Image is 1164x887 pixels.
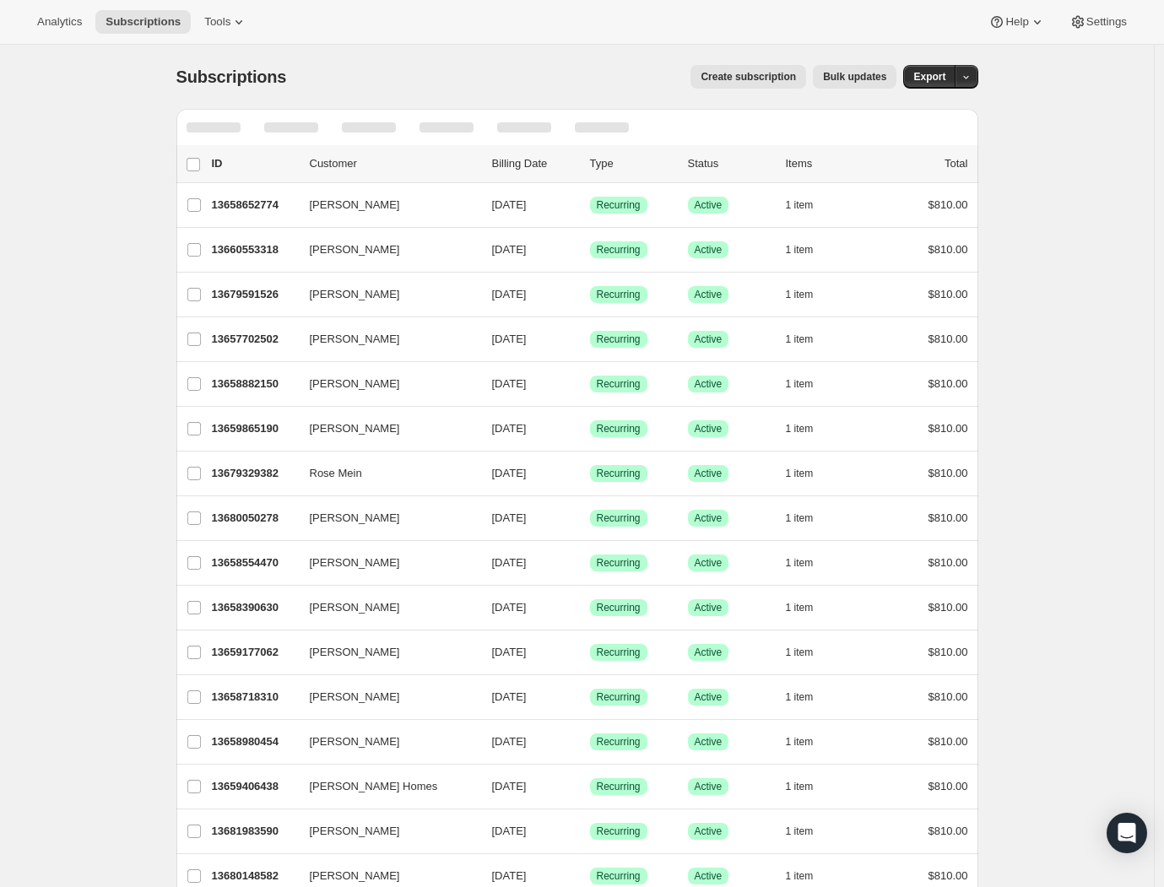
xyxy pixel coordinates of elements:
div: 13679329382Rose Mein[DATE]SuccessRecurringSuccessActive1 item$810.00 [212,462,968,485]
span: [PERSON_NAME] [310,510,400,527]
span: Recurring [597,288,641,301]
span: Analytics [37,15,82,29]
span: [PERSON_NAME] [310,286,400,303]
div: 13658554470[PERSON_NAME][DATE]SuccessRecurringSuccessActive1 item$810.00 [212,551,968,575]
div: 13658652774[PERSON_NAME][DATE]SuccessRecurringSuccessActive1 item$810.00 [212,193,968,217]
button: Analytics [27,10,92,34]
span: $810.00 [928,780,968,792]
button: [PERSON_NAME] [300,370,468,398]
button: [PERSON_NAME] Homes [300,773,468,800]
button: Rose Mein [300,460,468,487]
div: 13658718310[PERSON_NAME][DATE]SuccessRecurringSuccessActive1 item$810.00 [212,685,968,709]
button: Create subscription [690,65,806,89]
span: $810.00 [928,869,968,882]
button: 1 item [786,730,832,754]
span: [DATE] [492,780,527,792]
p: 13658980454 [212,733,296,750]
span: 1 item [786,243,814,257]
span: Settings [1086,15,1127,29]
p: Status [688,155,772,172]
span: [DATE] [492,333,527,345]
span: Recurring [597,869,641,883]
span: [PERSON_NAME] [310,689,400,706]
span: [DATE] [492,467,527,479]
p: 13658390630 [212,599,296,616]
p: 13659177062 [212,644,296,661]
span: [DATE] [492,690,527,703]
button: [PERSON_NAME] [300,818,468,845]
span: Recurring [597,825,641,838]
span: 1 item [786,690,814,704]
span: 1 item [786,601,814,614]
span: $810.00 [928,646,968,658]
span: $810.00 [928,333,968,345]
span: [DATE] [492,646,527,658]
p: 13680148582 [212,868,296,884]
span: Active [695,780,723,793]
button: 1 item [786,238,832,262]
span: $810.00 [928,601,968,614]
div: 13659406438[PERSON_NAME] Homes[DATE]SuccessRecurringSuccessActive1 item$810.00 [212,775,968,798]
span: Active [695,556,723,570]
span: Active [695,422,723,435]
span: $810.00 [928,243,968,256]
span: Active [695,243,723,257]
span: 1 item [786,646,814,659]
span: 1 item [786,869,814,883]
p: 13681983590 [212,823,296,840]
button: [PERSON_NAME] [300,236,468,263]
span: $810.00 [928,422,968,435]
button: 1 item [786,327,832,351]
span: [PERSON_NAME] [310,554,400,571]
span: [PERSON_NAME] [310,599,400,616]
p: 13659406438 [212,778,296,795]
div: 13659865190[PERSON_NAME][DATE]SuccessRecurringSuccessActive1 item$810.00 [212,417,968,441]
span: Recurring [597,377,641,391]
div: 13657702502[PERSON_NAME][DATE]SuccessRecurringSuccessActive1 item$810.00 [212,327,968,351]
p: 13658718310 [212,689,296,706]
button: [PERSON_NAME] [300,326,468,353]
div: 13681983590[PERSON_NAME][DATE]SuccessRecurringSuccessActive1 item$810.00 [212,819,968,843]
span: [DATE] [492,243,527,256]
span: $810.00 [928,288,968,300]
span: $810.00 [928,198,968,211]
span: [DATE] [492,601,527,614]
span: [DATE] [492,556,527,569]
span: [PERSON_NAME] [310,197,400,214]
button: [PERSON_NAME] [300,281,468,308]
button: [PERSON_NAME] [300,415,468,442]
span: [DATE] [492,198,527,211]
button: 1 item [786,819,832,843]
span: [DATE] [492,288,527,300]
span: Subscriptions [106,15,181,29]
div: Type [590,155,674,172]
div: 13658882150[PERSON_NAME][DATE]SuccessRecurringSuccessActive1 item$810.00 [212,372,968,396]
span: Active [695,646,723,659]
button: 1 item [786,417,832,441]
div: 13679591526[PERSON_NAME][DATE]SuccessRecurringSuccessActive1 item$810.00 [212,283,968,306]
span: $810.00 [928,690,968,703]
span: Recurring [597,690,641,704]
span: Recurring [597,556,641,570]
button: 1 item [786,372,832,396]
div: IDCustomerBilling DateTypeStatusItemsTotal [212,155,968,172]
span: Recurring [597,511,641,525]
button: Help [978,10,1055,34]
button: 1 item [786,641,832,664]
span: Active [695,825,723,838]
span: Recurring [597,333,641,346]
span: Tools [204,15,230,29]
span: $810.00 [928,467,968,479]
div: 13658390630[PERSON_NAME][DATE]SuccessRecurringSuccessActive1 item$810.00 [212,596,968,619]
button: Bulk updates [813,65,896,89]
div: 13680050278[PERSON_NAME][DATE]SuccessRecurringSuccessActive1 item$810.00 [212,506,968,530]
span: [PERSON_NAME] [310,868,400,884]
span: Subscriptions [176,68,287,86]
button: Tools [194,10,257,34]
span: Active [695,198,723,212]
span: $810.00 [928,735,968,748]
button: [PERSON_NAME] [300,728,468,755]
button: 1 item [786,775,832,798]
span: 1 item [786,735,814,749]
span: [DATE] [492,825,527,837]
